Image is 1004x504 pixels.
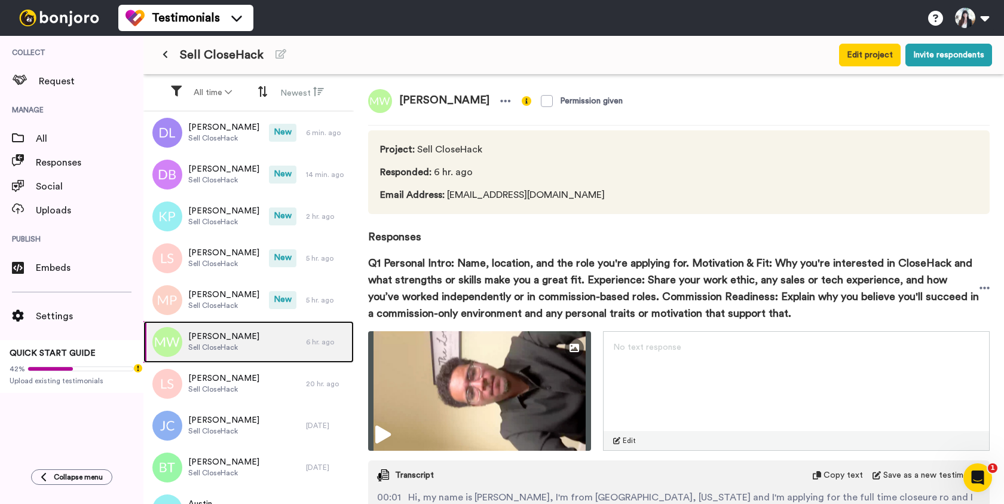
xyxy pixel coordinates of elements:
[306,212,348,221] div: 2 hr. ago
[133,363,143,374] div: Tooltip anchor
[306,170,348,179] div: 14 min. ago
[368,214,990,245] span: Responses
[188,331,259,343] span: [PERSON_NAME]
[188,468,259,478] span: Sell CloseHack
[152,285,182,315] img: mp.png
[306,379,348,389] div: 20 hr. ago
[380,167,431,177] span: Responded :
[188,133,259,143] span: Sell CloseHack
[380,165,605,179] span: 6 hr. ago
[36,309,143,323] span: Settings
[36,179,143,194] span: Social
[54,472,103,482] span: Collapse menu
[10,364,25,374] span: 42%
[188,301,259,310] span: Sell CloseHack
[188,384,259,394] span: Sell CloseHack
[143,112,354,154] a: [PERSON_NAME]Sell CloseHackNew6 min. ago
[125,8,145,28] img: tm-color.svg
[152,411,182,441] img: jc.png
[380,142,605,157] span: Sell CloseHack
[377,469,389,481] img: transcript.svg
[188,414,259,426] span: [PERSON_NAME]
[36,155,143,170] span: Responses
[368,331,591,451] img: ce2b4e8a-fad5-4db6-af1c-8ec3b6f5d5b9-thumbnail_full-1755534658.jpg
[186,82,239,103] button: All time
[188,456,259,468] span: [PERSON_NAME]
[988,463,997,473] span: 1
[152,369,182,399] img: ls.png
[368,89,392,113] img: mw.png
[39,74,143,88] span: Request
[306,463,348,472] div: [DATE]
[306,295,348,305] div: 5 hr. ago
[306,421,348,430] div: [DATE]
[839,44,901,66] button: Edit project
[143,196,354,237] a: [PERSON_NAME]Sell CloseHackNew2 hr. ago
[36,132,143,146] span: All
[269,124,296,142] span: New
[143,363,354,405] a: [PERSON_NAME]Sell CloseHack20 hr. ago
[395,469,434,481] span: Transcript
[560,95,623,107] div: Permission given
[522,96,531,106] img: info-yellow.svg
[31,469,112,485] button: Collapse menu
[188,175,259,185] span: Sell CloseHack
[152,118,182,148] img: dl.png
[36,203,143,218] span: Uploads
[188,205,259,217] span: [PERSON_NAME]
[180,47,264,63] span: Sell CloseHack
[824,469,863,481] span: Copy text
[152,160,182,190] img: db.png
[306,337,348,347] div: 6 hr. ago
[188,259,259,268] span: Sell CloseHack
[10,376,134,386] span: Upload existing testimonials
[269,291,296,309] span: New
[623,436,636,445] span: Edit
[36,261,143,275] span: Embeds
[143,405,354,447] a: [PERSON_NAME]Sell CloseHack[DATE]
[188,372,259,384] span: [PERSON_NAME]
[188,121,259,133] span: [PERSON_NAME]
[269,249,296,267] span: New
[188,217,259,227] span: Sell CloseHack
[905,44,992,66] button: Invite respondents
[188,163,259,175] span: [PERSON_NAME]
[10,349,96,358] span: QUICK START GUIDE
[152,243,182,273] img: ls.png
[380,145,415,154] span: Project :
[152,453,182,482] img: bt.png
[143,237,354,279] a: [PERSON_NAME]Sell CloseHackNew5 hr. ago
[143,279,354,321] a: [PERSON_NAME]Sell CloseHackNew5 hr. ago
[368,255,979,322] span: Q1 Personal Intro: Name, location, and the role you're applying for. Motivation & Fit: Why you're...
[269,166,296,184] span: New
[143,447,354,488] a: [PERSON_NAME]Sell CloseHack[DATE]
[188,289,259,301] span: [PERSON_NAME]
[188,247,259,259] span: [PERSON_NAME]
[273,81,331,104] button: Newest
[143,154,354,196] a: [PERSON_NAME]Sell CloseHackNew14 min. ago
[392,89,497,113] span: [PERSON_NAME]
[269,207,296,225] span: New
[380,190,445,200] span: Email Address :
[380,188,605,202] span: [EMAIL_ADDRESS][DOMAIN_NAME]
[306,253,348,263] div: 5 hr. ago
[152,201,182,231] img: kp.png
[152,327,182,357] img: mw.png
[306,128,348,138] div: 6 min. ago
[188,426,259,436] span: Sell CloseHack
[963,463,992,492] iframe: Intercom live chat
[188,343,259,352] span: Sell CloseHack
[883,469,981,481] span: Save as a new testimonial
[14,10,104,26] img: bj-logo-header-white.svg
[143,321,354,363] a: [PERSON_NAME]Sell CloseHack6 hr. ago
[613,343,681,352] span: No text response
[152,10,220,26] span: Testimonials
